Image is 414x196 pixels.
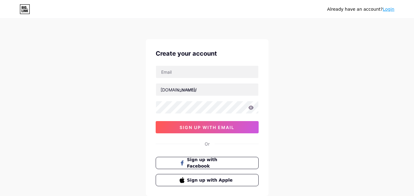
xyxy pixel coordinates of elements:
span: sign up with email [180,125,234,130]
span: Sign up with Facebook [187,157,234,169]
input: Email [156,66,258,78]
div: Create your account [156,49,259,58]
div: Or [205,141,210,147]
div: [DOMAIN_NAME]/ [161,87,197,93]
button: Sign up with Apple [156,174,259,186]
div: Already have an account? [327,6,394,13]
button: Sign up with Facebook [156,157,259,169]
input: username [156,83,258,96]
button: sign up with email [156,121,259,133]
span: Sign up with Apple [187,177,234,183]
a: Login [383,7,394,12]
